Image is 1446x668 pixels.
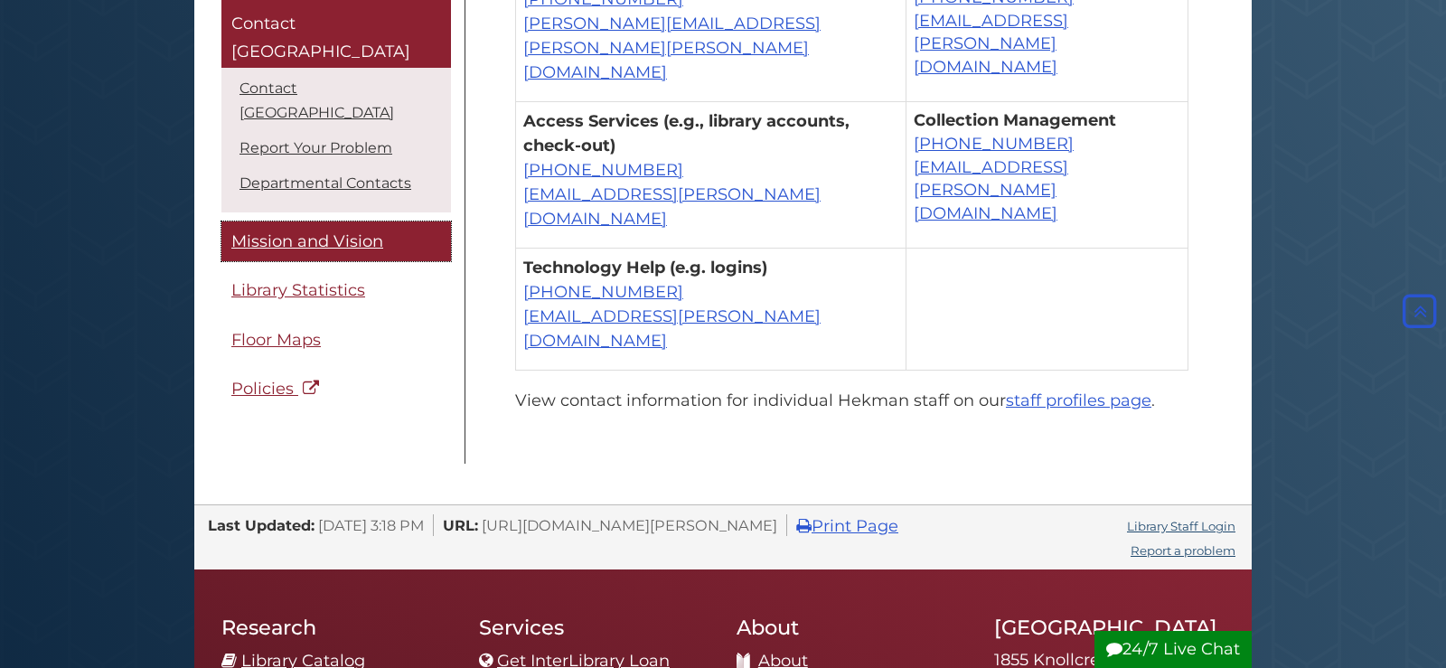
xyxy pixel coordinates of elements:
a: Library Staff Login [1127,519,1235,533]
a: Departmental Contacts [239,174,411,192]
a: Floor Maps [221,320,451,361]
span: Policies [231,380,294,400]
a: [EMAIL_ADDRESS][PERSON_NAME][DOMAIN_NAME] [523,184,821,229]
i: Print Page [796,518,812,534]
a: Policies [221,370,451,410]
a: Mission and Vision [221,221,451,262]
h2: About [737,615,967,640]
a: [PHONE_NUMBER] [523,282,683,302]
a: Library Statistics [221,271,451,312]
button: 24/7 Live Chat [1094,631,1252,668]
h2: Services [479,615,709,640]
p: View contact information for individual Hekman staff on our . [515,389,1188,413]
h2: [GEOGRAPHIC_DATA] [994,615,1225,640]
a: Back to Top [1398,301,1441,321]
a: [EMAIL_ADDRESS][PERSON_NAME][DOMAIN_NAME] [523,306,821,351]
strong: Collection Management [914,110,1116,130]
h2: Research [221,615,452,640]
span: Library Statistics [231,281,365,301]
a: [EMAIL_ADDRESS][PERSON_NAME][DOMAIN_NAME] [914,157,1068,223]
a: Print Page [796,516,898,536]
a: staff profiles page [1006,390,1151,410]
a: [PERSON_NAME][EMAIL_ADDRESS][PERSON_NAME][PERSON_NAME][DOMAIN_NAME] [523,14,821,82]
a: Report Your Problem [239,139,392,156]
a: Report a problem [1131,543,1235,558]
a: [PHONE_NUMBER] [914,134,1074,154]
a: [EMAIL_ADDRESS][PERSON_NAME][DOMAIN_NAME] [914,11,1068,77]
span: [DATE] 3:18 PM [318,516,424,534]
span: [URL][DOMAIN_NAME][PERSON_NAME] [482,516,777,534]
span: Floor Maps [231,330,321,350]
span: Mission and Vision [231,231,383,251]
span: Contact [GEOGRAPHIC_DATA] [231,14,410,62]
span: Last Updated: [208,516,315,534]
b: Access Services (e.g., library accounts, check-out) [523,111,850,155]
a: [PHONE_NUMBER] [523,160,683,180]
span: URL: [443,516,478,534]
a: Contact [GEOGRAPHIC_DATA] [239,80,394,121]
strong: Technology Help (e.g. logins) [523,258,767,278]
